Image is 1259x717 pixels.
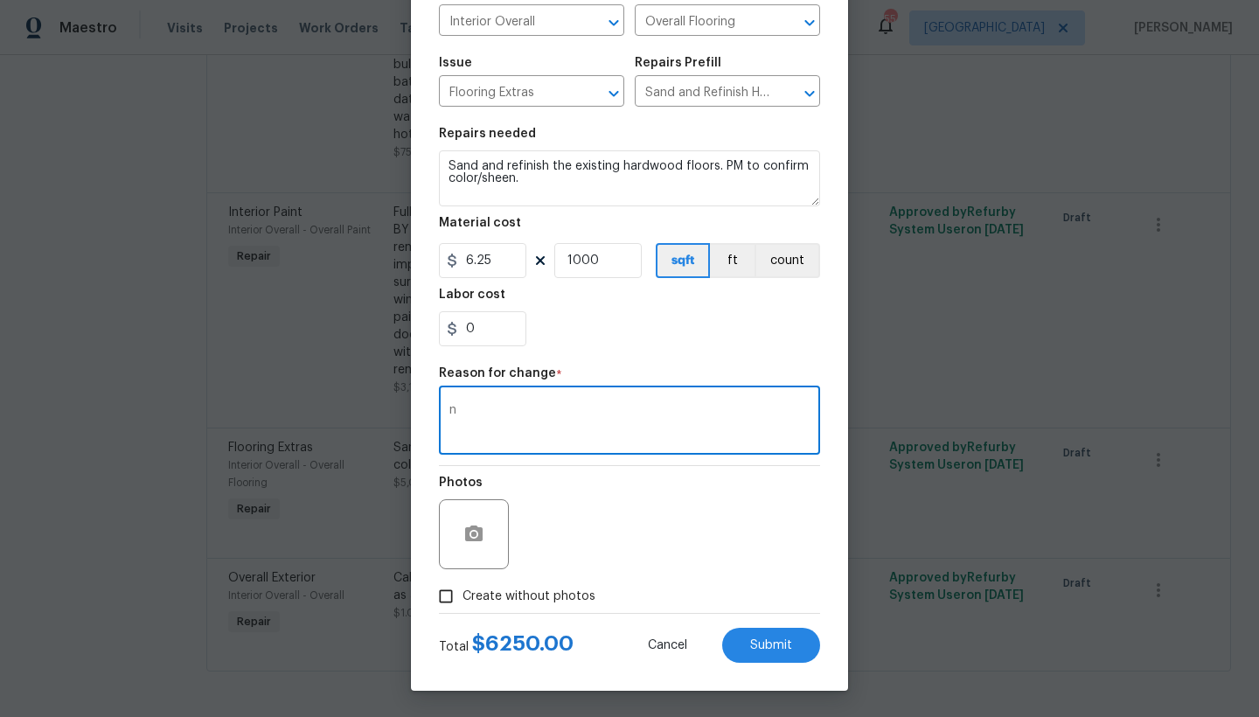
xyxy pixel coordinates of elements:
textarea: Sand and refinish the existing hardwood floors. PM to confirm color/sheen. [439,150,820,206]
h5: Material cost [439,217,521,229]
h5: Issue [439,57,472,69]
h5: Labor cost [439,289,505,301]
button: Open [797,81,822,106]
h5: Repairs needed [439,128,536,140]
span: $ 6250.00 [472,633,574,654]
span: Cancel [648,639,687,652]
button: sqft [656,243,710,278]
h5: Photos [439,477,483,489]
button: count [755,243,820,278]
h5: Reason for change [439,367,556,379]
button: Open [602,10,626,35]
div: Total [439,635,574,656]
h5: Repairs Prefill [635,57,721,69]
button: Open [797,10,822,35]
button: Cancel [620,628,715,663]
span: Create without photos [463,588,595,606]
span: Submit [750,639,792,652]
button: Open [602,81,626,106]
textarea: n [449,404,810,441]
button: Submit [722,628,820,663]
button: ft [710,243,755,278]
